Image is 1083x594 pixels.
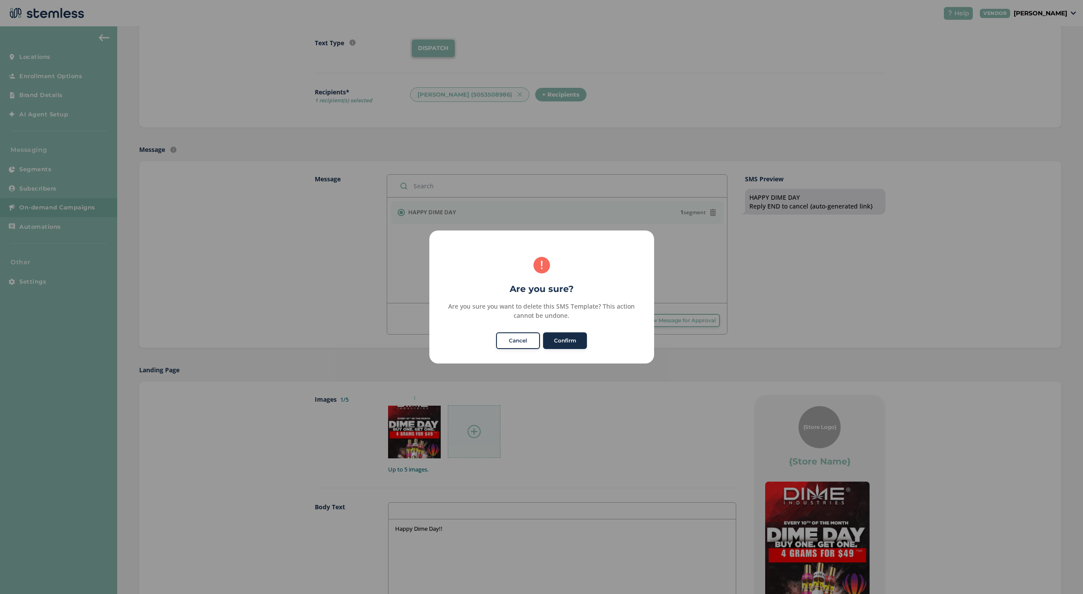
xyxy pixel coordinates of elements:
button: Confirm [543,332,587,349]
button: Cancel [496,332,540,349]
iframe: Chat Widget [1039,552,1083,594]
div: Are you sure you want to delete this SMS Template? This action cannot be undone. [439,302,644,320]
h2: Are you sure? [429,282,654,295]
